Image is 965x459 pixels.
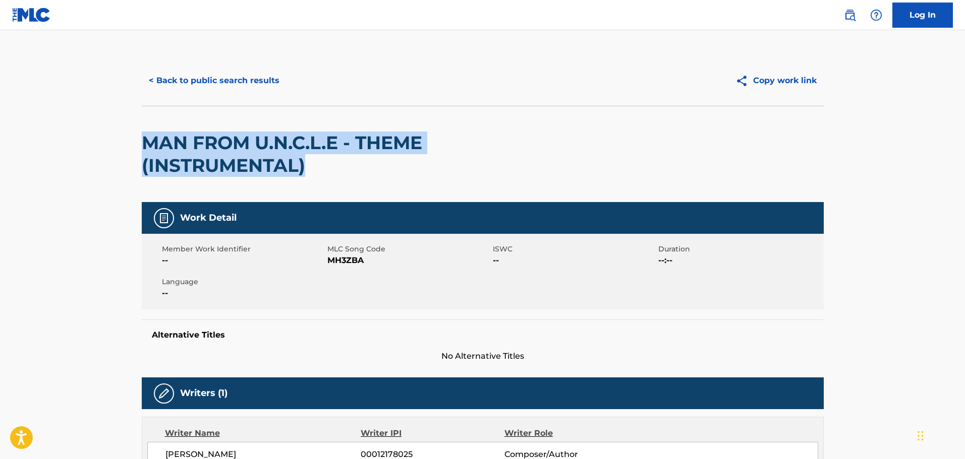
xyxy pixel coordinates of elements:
[918,421,924,451] div: Drag
[493,244,656,254] span: ISWC
[162,254,325,267] span: --
[152,330,814,340] h5: Alternative Titles
[728,68,824,93] button: Copy work link
[840,5,860,25] a: Public Search
[12,8,51,22] img: MLC Logo
[870,9,882,21] img: help
[866,5,886,25] div: Help
[158,212,170,224] img: Work Detail
[327,254,490,267] span: MH3ZBA
[162,244,325,254] span: Member Work Identifier
[915,411,965,459] iframe: Chat Widget
[658,254,821,267] span: --:--
[844,9,856,21] img: search
[327,244,490,254] span: MLC Song Code
[142,132,551,177] h2: MAN FROM U.N.C.L.E - THEME (INSTRUMENTAL)
[493,254,656,267] span: --
[361,427,504,439] div: Writer IPI
[504,427,635,439] div: Writer Role
[180,387,228,399] h5: Writers (1)
[158,387,170,400] img: Writers
[165,427,361,439] div: Writer Name
[180,212,237,224] h5: Work Detail
[162,287,325,299] span: --
[892,3,953,28] a: Log In
[162,277,325,287] span: Language
[658,244,821,254] span: Duration
[735,75,753,87] img: Copy work link
[142,68,287,93] button: < Back to public search results
[142,350,824,362] span: No Alternative Titles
